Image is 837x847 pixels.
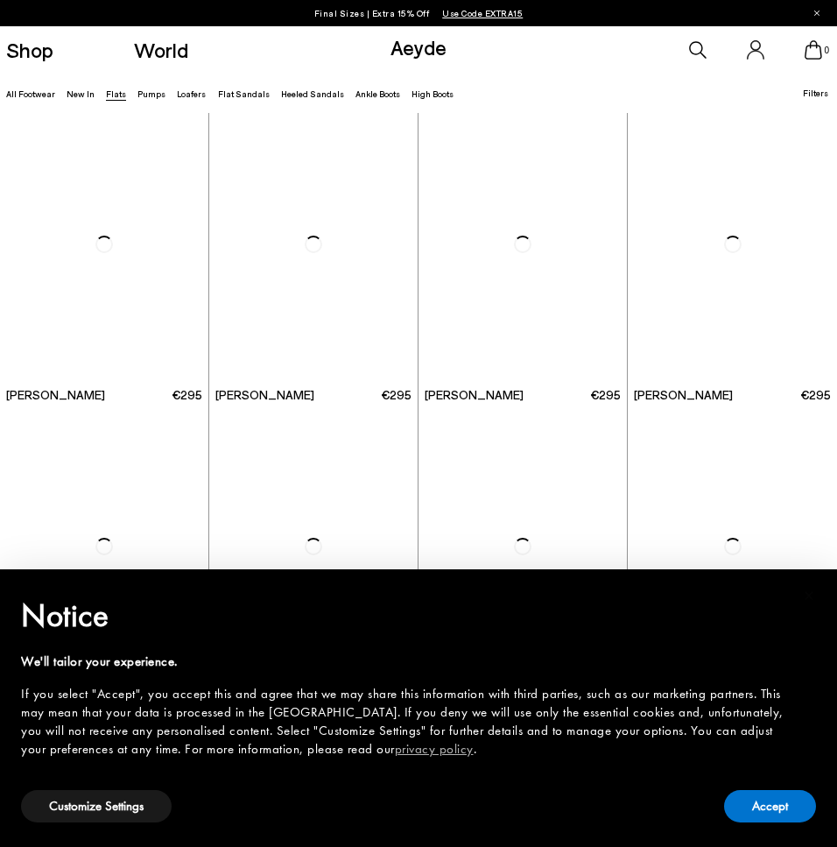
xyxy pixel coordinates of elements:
h2: Notice [21,593,788,639]
button: Close this notice [788,575,830,617]
button: Accept [724,790,816,822]
div: If you select "Accept", you accept this and agree that we may share this information with third p... [21,685,788,759]
a: privacy policy [395,740,474,758]
span: × [804,582,815,609]
div: We'll tailor your experience. [21,653,788,671]
button: Customize Settings [21,790,172,822]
